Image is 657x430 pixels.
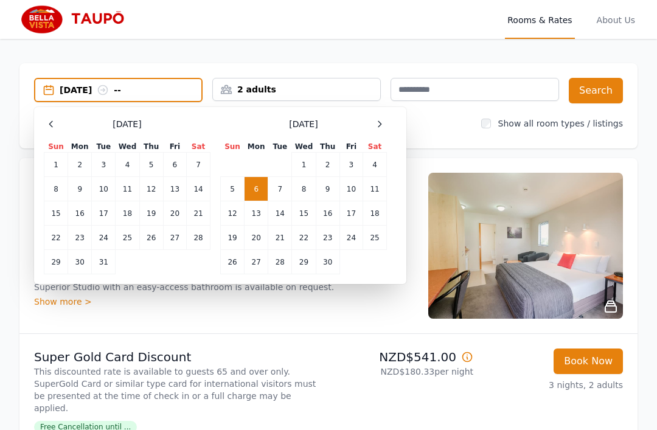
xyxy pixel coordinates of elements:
td: 15 [44,201,68,226]
th: Wed [116,141,139,153]
td: 19 [139,201,163,226]
td: 11 [363,177,387,201]
th: Fri [339,141,363,153]
th: Tue [268,141,292,153]
td: 1 [44,153,68,177]
td: 5 [221,177,245,201]
td: 26 [139,226,163,250]
th: Mon [68,141,92,153]
td: 21 [268,226,292,250]
th: Sun [44,141,68,153]
td: 23 [316,226,339,250]
td: 11 [116,177,139,201]
td: 30 [316,250,339,274]
td: 25 [363,226,387,250]
td: 3 [92,153,116,177]
span: [DATE] [289,118,318,130]
p: This discounted rate is available to guests 65 and over only. SuperGold Card or similar type card... [34,366,324,414]
td: 17 [92,201,116,226]
p: NZD$180.33 per night [333,366,473,378]
td: 7 [187,153,210,177]
td: 22 [44,226,68,250]
td: 24 [339,226,363,250]
td: 27 [163,226,186,250]
p: Super Gold Card Discount [34,349,324,366]
td: 25 [116,226,139,250]
td: 17 [339,201,363,226]
span: [DATE] [113,118,141,130]
th: Wed [292,141,316,153]
td: 29 [44,250,68,274]
th: Mon [245,141,268,153]
button: Search [569,78,623,103]
td: 18 [116,201,139,226]
td: 12 [221,201,245,226]
td: 4 [363,153,387,177]
div: 2 adults [213,83,380,95]
td: 8 [292,177,316,201]
label: Show all room types / listings [498,119,623,128]
td: 6 [163,153,186,177]
img: Bella Vista Taupo [19,5,136,34]
td: 29 [292,250,316,274]
td: 7 [268,177,292,201]
td: 12 [139,177,163,201]
td: 3 [339,153,363,177]
th: Sat [187,141,210,153]
td: 4 [116,153,139,177]
td: 31 [92,250,116,274]
td: 24 [92,226,116,250]
td: 18 [363,201,387,226]
td: 19 [221,226,245,250]
td: 20 [245,226,268,250]
td: 9 [68,177,92,201]
div: Show more > [34,296,414,308]
td: 28 [187,226,210,250]
th: Fri [163,141,186,153]
td: 23 [68,226,92,250]
td: 1 [292,153,316,177]
button: Book Now [554,349,623,374]
td: 10 [339,177,363,201]
td: 14 [187,177,210,201]
th: Tue [92,141,116,153]
td: 27 [245,250,268,274]
div: [DATE] -- [60,84,201,96]
td: 8 [44,177,68,201]
td: 14 [268,201,292,226]
td: 26 [221,250,245,274]
td: 22 [292,226,316,250]
p: 3 nights, 2 adults [483,379,623,391]
td: 16 [316,201,339,226]
th: Thu [139,141,163,153]
th: Sat [363,141,387,153]
p: NZD$541.00 [333,349,473,366]
td: 13 [163,177,186,201]
td: 2 [68,153,92,177]
th: Sun [221,141,245,153]
td: 9 [316,177,339,201]
td: 16 [68,201,92,226]
td: 2 [316,153,339,177]
td: 20 [163,201,186,226]
td: 6 [245,177,268,201]
td: 13 [245,201,268,226]
td: 5 [139,153,163,177]
td: 10 [92,177,116,201]
td: 28 [268,250,292,274]
td: 15 [292,201,316,226]
td: 30 [68,250,92,274]
td: 21 [187,201,210,226]
th: Thu [316,141,339,153]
